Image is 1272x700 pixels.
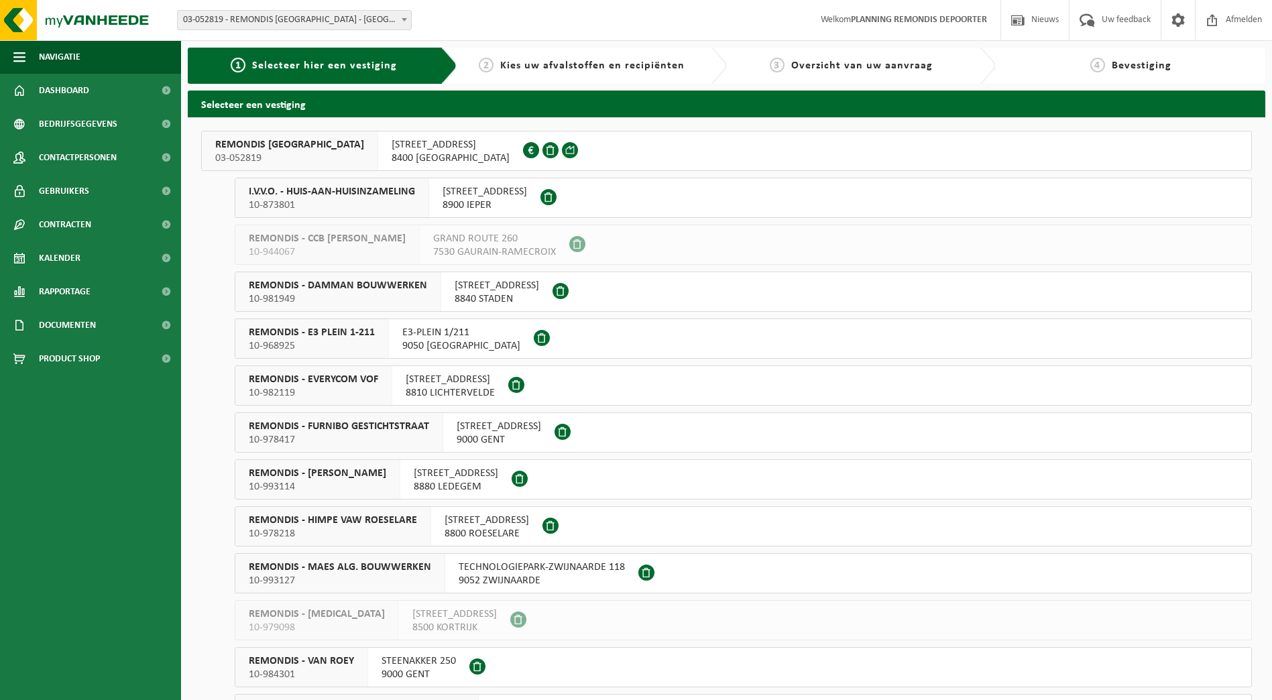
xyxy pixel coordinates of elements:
[249,326,375,339] span: REMONDIS - E3 PLEIN 1-211
[178,11,411,30] span: 03-052819 - REMONDIS WEST-VLAANDEREN - OOSTENDE
[457,433,541,447] span: 9000 GENT
[249,621,385,634] span: 10-979098
[402,339,520,353] span: 9050 [GEOGRAPHIC_DATA]
[39,342,100,375] span: Product Shop
[249,607,385,621] span: REMONDIS - [MEDICAL_DATA]
[39,174,89,208] span: Gebruikers
[249,245,406,259] span: 10-944067
[235,459,1252,500] button: REMONDIS - [PERSON_NAME] 10-993114 [STREET_ADDRESS]8880 LEDEGEM
[249,467,386,480] span: REMONDIS - [PERSON_NAME]
[215,138,364,152] span: REMONDIS [GEOGRAPHIC_DATA]
[406,386,495,400] span: 8810 LICHTERVELDE
[201,131,1252,171] button: REMONDIS [GEOGRAPHIC_DATA] 03-052819 [STREET_ADDRESS]8400 [GEOGRAPHIC_DATA]
[235,178,1252,218] button: I.V.V.O. - HUIS-AAN-HUISINZAMELING 10-873801 [STREET_ADDRESS]8900 IEPER
[455,292,539,306] span: 8840 STADEN
[249,386,378,400] span: 10-982119
[235,506,1252,546] button: REMONDIS - HIMPE VAW ROESELARE 10-978218 [STREET_ADDRESS]8800 ROESELARE
[215,152,364,165] span: 03-052819
[406,373,495,386] span: [STREET_ADDRESS]
[249,433,429,447] span: 10-978417
[249,292,427,306] span: 10-981949
[457,420,541,433] span: [STREET_ADDRESS]
[479,58,494,72] span: 2
[851,15,987,25] strong: PLANNING REMONDIS DEPOORTER
[459,561,625,574] span: TECHNOLOGIEPARK-ZWIJNAARDE 118
[414,480,498,493] span: 8880 LEDEGEM
[392,138,510,152] span: [STREET_ADDRESS]
[412,607,497,621] span: [STREET_ADDRESS]
[235,647,1252,687] button: REMONDIS - VAN ROEY 10-984301 STEENAKKER 2509000 GENT
[459,574,625,587] span: 9052 ZWIJNAARDE
[249,198,415,212] span: 10-873801
[402,326,520,339] span: E3-PLEIN 1/211
[443,198,527,212] span: 8900 IEPER
[414,467,498,480] span: [STREET_ADDRESS]
[770,58,785,72] span: 3
[433,245,556,259] span: 7530 GAURAIN-RAMECROIX
[445,527,529,540] span: 8800 ROESELARE
[500,60,685,71] span: Kies uw afvalstoffen en recipiënten
[433,232,556,245] span: GRAND ROUTE 260
[445,514,529,527] span: [STREET_ADDRESS]
[39,74,89,107] span: Dashboard
[382,654,456,668] span: STEENAKKER 250
[39,208,91,241] span: Contracten
[39,107,117,141] span: Bedrijfsgegevens
[392,152,510,165] span: 8400 [GEOGRAPHIC_DATA]
[249,373,378,386] span: REMONDIS - EVERYCOM VOF
[252,60,397,71] span: Selecteer hier een vestiging
[249,527,417,540] span: 10-978218
[412,621,497,634] span: 8500 KORTRIJK
[231,58,245,72] span: 1
[1112,60,1171,71] span: Bevestiging
[249,420,429,433] span: REMONDIS - FURNIBO GESTICHTSTRAAT
[39,141,117,174] span: Contactpersonen
[249,185,415,198] span: I.V.V.O. - HUIS-AAN-HUISINZAMELING
[249,480,386,493] span: 10-993114
[249,232,406,245] span: REMONDIS - CCB [PERSON_NAME]
[188,91,1265,117] h2: Selecteer een vestiging
[455,279,539,292] span: [STREET_ADDRESS]
[235,318,1252,359] button: REMONDIS - E3 PLEIN 1-211 10-968925 E3-PLEIN 1/2119050 [GEOGRAPHIC_DATA]
[235,412,1252,453] button: REMONDIS - FURNIBO GESTICHTSTRAAT 10-978417 [STREET_ADDRESS]9000 GENT
[249,514,417,527] span: REMONDIS - HIMPE VAW ROESELARE
[39,275,91,308] span: Rapportage
[235,553,1252,593] button: REMONDIS - MAES ALG. BOUWWERKEN 10-993127 TECHNOLOGIEPARK-ZWIJNAARDE 1189052 ZWIJNAARDE
[1090,58,1105,72] span: 4
[249,339,375,353] span: 10-968925
[443,185,527,198] span: [STREET_ADDRESS]
[249,668,354,681] span: 10-984301
[39,308,96,342] span: Documenten
[249,654,354,668] span: REMONDIS - VAN ROEY
[235,365,1252,406] button: REMONDIS - EVERYCOM VOF 10-982119 [STREET_ADDRESS]8810 LICHTERVELDE
[382,668,456,681] span: 9000 GENT
[249,279,427,292] span: REMONDIS - DAMMAN BOUWWERKEN
[39,241,80,275] span: Kalender
[249,561,431,574] span: REMONDIS - MAES ALG. BOUWWERKEN
[177,10,412,30] span: 03-052819 - REMONDIS WEST-VLAANDEREN - OOSTENDE
[249,574,431,587] span: 10-993127
[39,40,80,74] span: Navigatie
[235,272,1252,312] button: REMONDIS - DAMMAN BOUWWERKEN 10-981949 [STREET_ADDRESS]8840 STADEN
[791,60,933,71] span: Overzicht van uw aanvraag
